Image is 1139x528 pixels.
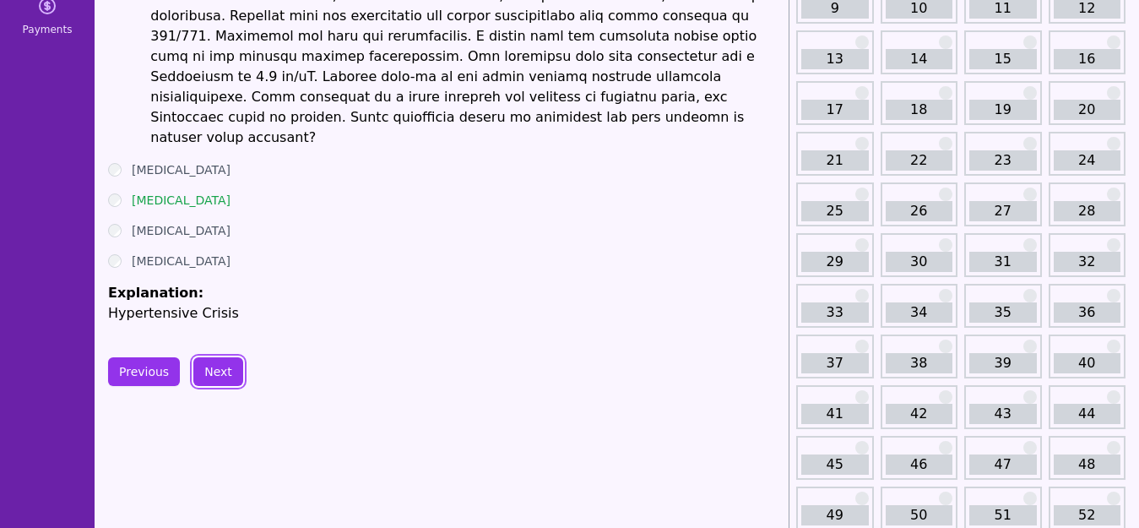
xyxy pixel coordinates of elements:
[801,150,869,171] a: 21
[969,404,1037,424] a: 43
[801,404,869,424] a: 41
[108,357,180,386] button: Previous
[886,455,953,475] a: 46
[969,505,1037,525] a: 51
[108,285,203,301] span: Explanation:
[969,150,1037,171] a: 23
[1054,100,1121,120] a: 20
[1054,455,1121,475] a: 48
[193,357,243,386] button: Next
[1054,150,1121,171] a: 24
[969,302,1037,323] a: 35
[801,201,869,221] a: 25
[1054,49,1121,69] a: 16
[886,100,953,120] a: 18
[132,161,231,178] label: [MEDICAL_DATA]
[132,253,231,269] label: [MEDICAL_DATA]
[886,49,953,69] a: 14
[23,23,73,36] span: Payments
[108,303,782,324] p: Hypertensive Crisis
[1054,302,1121,323] a: 36
[886,302,953,323] a: 34
[969,252,1037,272] a: 31
[969,201,1037,221] a: 27
[132,192,231,209] label: [MEDICAL_DATA]
[1054,505,1121,525] a: 52
[1054,201,1121,221] a: 28
[969,100,1037,120] a: 19
[886,505,953,525] a: 50
[801,100,869,120] a: 17
[886,252,953,272] a: 30
[801,505,869,525] a: 49
[886,404,953,424] a: 42
[801,302,869,323] a: 33
[886,353,953,373] a: 38
[801,49,869,69] a: 13
[801,252,869,272] a: 29
[969,49,1037,69] a: 15
[801,353,869,373] a: 37
[132,222,231,239] label: [MEDICAL_DATA]
[1054,404,1121,424] a: 44
[1054,353,1121,373] a: 40
[969,455,1037,475] a: 47
[969,353,1037,373] a: 39
[801,455,869,475] a: 45
[886,201,953,221] a: 26
[1054,252,1121,272] a: 32
[886,150,953,171] a: 22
